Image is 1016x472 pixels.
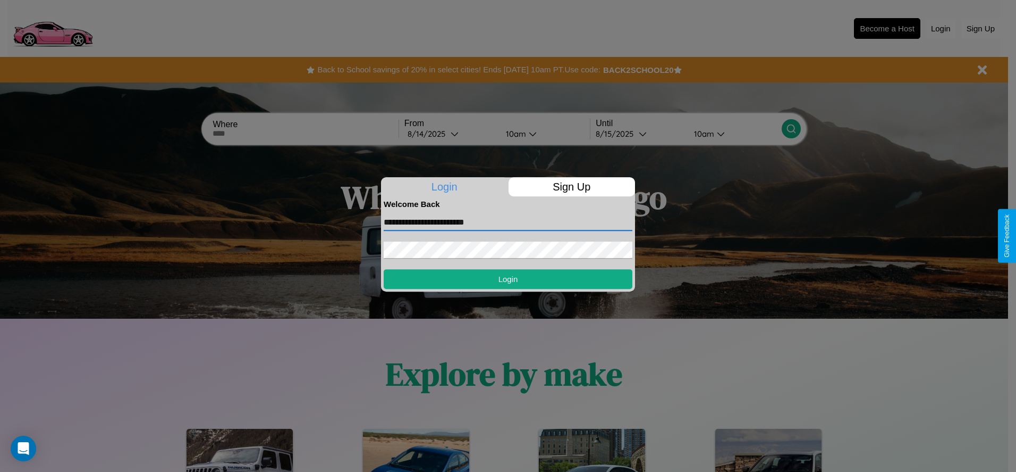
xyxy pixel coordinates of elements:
[1003,214,1011,258] div: Give Feedback
[509,177,636,196] p: Sign Up
[11,436,36,461] div: Open Intercom Messenger
[384,200,632,209] h4: Welcome Back
[384,269,632,289] button: Login
[381,177,508,196] p: Login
